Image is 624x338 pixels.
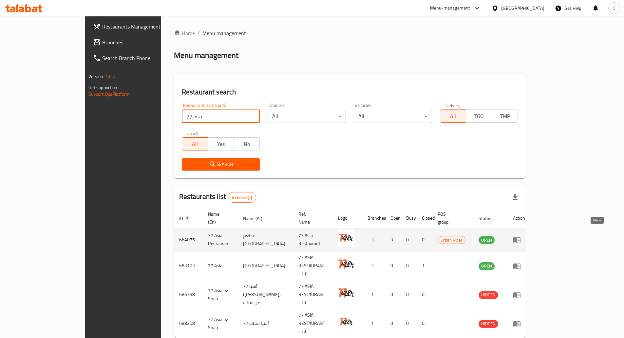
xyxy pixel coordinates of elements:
td: 77 Asia by Snap [203,309,238,338]
td: 0 [401,228,417,251]
span: Yes [211,139,231,149]
span: Branches [102,38,184,46]
span: Ref. Name [298,210,325,226]
div: Total records count [228,192,256,203]
span: Get support on: [88,83,119,92]
span: All [443,111,463,121]
th: Closed [417,208,432,228]
td: 77 Asia Restaurant [293,228,333,251]
td: 0 [385,280,401,309]
span: HIDDEN [479,291,498,299]
span: Name (En) [208,210,230,226]
li: / [198,29,200,37]
a: Search Branch Phone [88,50,189,66]
div: [GEOGRAPHIC_DATA] [501,5,544,12]
button: Yes [208,137,234,150]
div: All [268,110,346,123]
label: Upsell [186,131,199,135]
span: Version: [88,72,104,81]
span: Search [187,160,255,169]
td: 77 Asia [203,251,238,280]
td: [GEOGRAPHIC_DATA] [238,251,293,280]
span: Search Branch Phone [102,54,184,62]
span: Restaurants Management [102,23,184,30]
img: 77 Asia [338,256,354,273]
span: ID [179,214,192,222]
span: TMP [495,111,515,121]
span: OPEN [479,262,495,270]
span: No [236,139,257,149]
span: Name (Ar) [243,214,271,222]
span: HIDDEN [479,320,498,328]
span: 1.0.0 [105,72,116,81]
button: All [182,137,208,150]
button: No [234,137,260,150]
div: Export file [507,189,523,205]
span: D [613,5,615,12]
td: 1 [417,251,432,280]
span: Urban Piper [438,236,465,244]
button: TGO [466,109,492,123]
th: Busy [401,208,417,228]
nav: breadcrumb [174,29,526,37]
span: OPEN [479,236,495,244]
button: TMP [492,109,518,123]
table: enhanced table [174,208,530,338]
th: Action [508,208,530,228]
span: Status [479,214,500,222]
img: 77 Asia by Snap [338,285,354,302]
div: Menu [513,291,525,299]
td: 0 [385,251,401,280]
td: 77 آسيا ([PERSON_NAME]) من سناب [238,280,293,309]
div: All [354,110,432,123]
td: 3 [362,228,385,251]
td: 77 ASIA RESTAURANT L.L.C [293,280,333,309]
th: Logo [333,208,362,228]
span: TGO [469,111,489,121]
td: 0 [417,280,432,309]
td: 3 [385,228,401,251]
td: 77 ASIA RESTAURANT L.L.C [293,309,333,338]
div: Menu [513,320,525,328]
td: 0 [417,228,432,251]
img: 77 Asia Restaurant [338,230,354,247]
a: Restaurants Management [88,19,189,34]
span: 4 record(s) [228,194,256,201]
label: Delivery [444,103,461,108]
span: POS group [438,210,465,226]
span: Menu management [202,29,246,37]
a: Support.OpsPlatform [88,90,130,98]
th: Open [385,208,401,228]
td: 0 [401,251,417,280]
button: All [440,109,466,123]
img: 77 Asia by Snap [338,314,354,330]
td: 1 [362,309,385,338]
td: 77 Asia by Snap [203,280,238,309]
div: Menu-management [430,4,470,12]
td: 0 [401,280,417,309]
td: 77 آسيا سناب [238,309,293,338]
td: 77 Asia Restaurant [203,228,238,251]
th: Branches [362,208,385,228]
div: HIDDEN [479,320,498,328]
h2: Restaurant search [182,87,518,97]
a: Branches [88,34,189,50]
h2: Menu management [174,50,238,61]
button: Search [182,158,260,170]
td: 2 [362,251,385,280]
td: 77 ASIA RESTAURANT L.L.C [293,251,333,280]
td: 0 [385,309,401,338]
input: Search for restaurant name or ID.. [182,110,260,123]
span: All [185,139,205,149]
h2: Restaurants list [179,192,256,203]
div: Menu [513,262,525,270]
td: 0 [401,309,417,338]
td: مطعم [GEOGRAPHIC_DATA] [238,228,293,251]
td: 1 [362,280,385,309]
td: 0 [417,309,432,338]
